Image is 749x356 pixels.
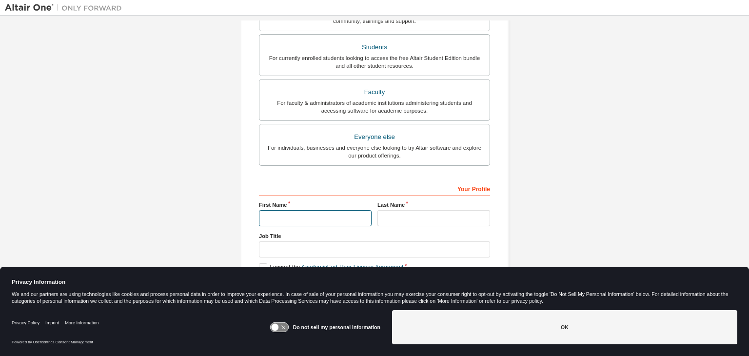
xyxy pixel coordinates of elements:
div: Students [265,40,484,54]
div: For individuals, businesses and everyone else looking to try Altair software and explore our prod... [265,144,484,159]
label: Last Name [377,201,490,209]
div: For currently enrolled students looking to access the free Altair Student Edition bundle and all ... [265,54,484,70]
div: Faculty [265,85,484,99]
label: Job Title [259,232,490,240]
div: Your Profile [259,180,490,196]
a: Academic End-User License Agreement [301,264,403,271]
div: For faculty & administrators of academic institutions administering students and accessing softwa... [265,99,484,115]
label: First Name [259,201,372,209]
img: Altair One [5,3,127,13]
div: Everyone else [265,130,484,144]
label: I accept the [259,263,403,272]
